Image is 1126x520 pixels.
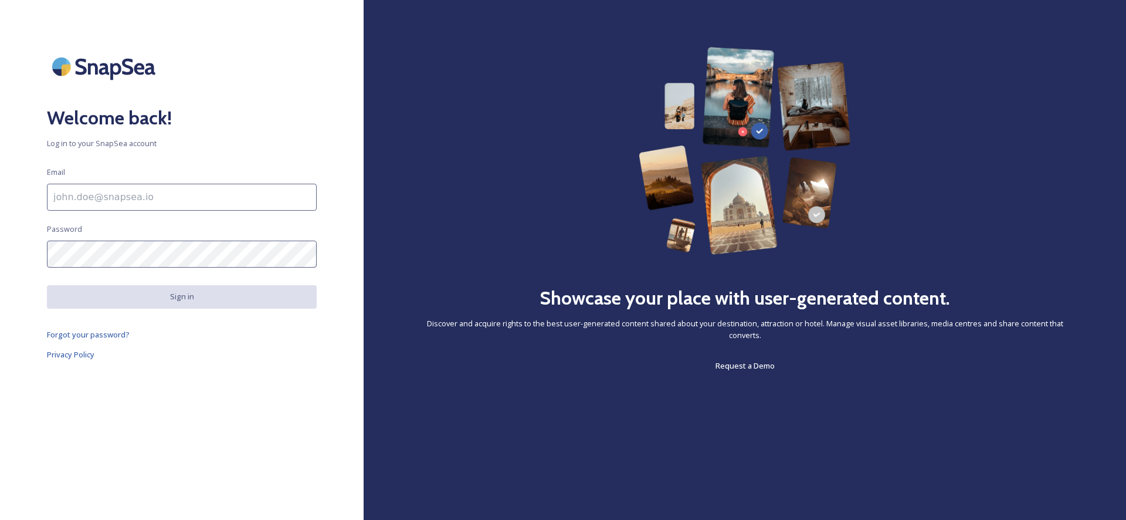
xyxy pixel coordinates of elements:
[540,284,950,312] h2: Showcase your place with user-generated content.
[47,285,317,308] button: Sign in
[47,329,130,340] span: Forgot your password?
[715,360,775,371] span: Request a Demo
[47,184,317,211] input: john.doe@snapsea.io
[47,47,164,86] img: SnapSea Logo
[715,359,775,373] a: Request a Demo
[639,47,851,255] img: 63b42ca75bacad526042e722_Group%20154-p-800.png
[47,347,317,362] a: Privacy Policy
[47,349,94,360] span: Privacy Policy
[47,224,82,235] span: Password
[47,327,317,342] a: Forgot your password?
[47,167,65,178] span: Email
[47,138,317,149] span: Log in to your SnapSea account
[47,104,317,132] h2: Welcome back!
[411,318,1079,340] span: Discover and acquire rights to the best user-generated content shared about your destination, att...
